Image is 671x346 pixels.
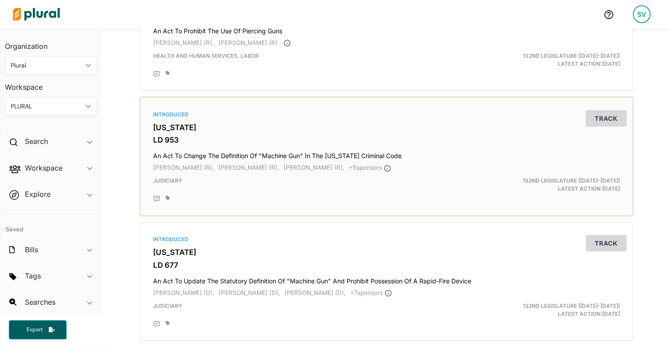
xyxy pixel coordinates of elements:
div: PLURAL [11,102,82,111]
span: [PERSON_NAME] (R), [153,39,214,46]
span: [PERSON_NAME] (D), [153,289,214,296]
span: [PERSON_NAME] (R), [153,164,214,171]
div: Add tags [166,71,170,76]
div: Plural [11,61,82,70]
span: [PERSON_NAME] (R), [218,164,279,171]
h3: LD 677 [153,261,620,270]
div: Add tags [166,321,170,326]
span: + 5 sponsor s [349,164,391,171]
span: Health and Human Services, LABOR [153,52,259,59]
iframe: Intercom live chat [641,316,662,337]
h2: Tags [25,271,41,281]
span: [PERSON_NAME] (R), [284,164,344,171]
span: [PERSON_NAME] (R) [218,39,277,46]
h4: An Act To Change The Definition Of "Machine Gun" In The [US_STATE] Criminal Code [153,148,620,160]
span: [PERSON_NAME] (D), [219,289,280,296]
button: Track [586,110,627,127]
h3: LD 953 [153,135,620,144]
span: + 7 sponsor s [350,289,392,296]
span: 132nd Legislature ([DATE]-[DATE]) [523,52,620,59]
h2: Search [25,136,48,146]
div: Add tags [166,195,170,201]
h2: Workspace [25,163,63,173]
div: Latest Action: [DATE] [466,302,627,318]
span: 132nd Legislature ([DATE]-[DATE]) [523,302,620,309]
h4: An Act To Update The Statutory Definition Of "Machine Gun" And Prohibit Possession Of A Rapid-Fir... [153,273,620,285]
h2: Searches [25,297,55,307]
div: Add Position Statement [153,195,160,203]
h3: Workspace [5,74,97,94]
div: Latest Action: [DATE] [466,52,627,68]
span: Judiciary [153,302,182,309]
button: Export [9,320,67,339]
span: Judiciary [153,177,182,184]
span: [PERSON_NAME] (D), [284,289,346,296]
div: Add Position Statement [153,321,160,328]
h2: Bills [25,245,38,255]
div: Add Position Statement [153,71,160,78]
div: Introduced [153,111,620,119]
h4: Saved [0,214,101,236]
span: Export [20,326,49,334]
span: 132nd Legislature ([DATE]-[DATE]) [523,177,620,184]
h3: [US_STATE] [153,123,620,132]
div: Introduced [153,235,620,243]
h2: Explore [25,189,51,199]
h3: Organization [5,33,97,53]
div: Latest Action: [DATE] [466,177,627,193]
h3: [US_STATE] [153,248,620,257]
button: Track [586,235,627,251]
